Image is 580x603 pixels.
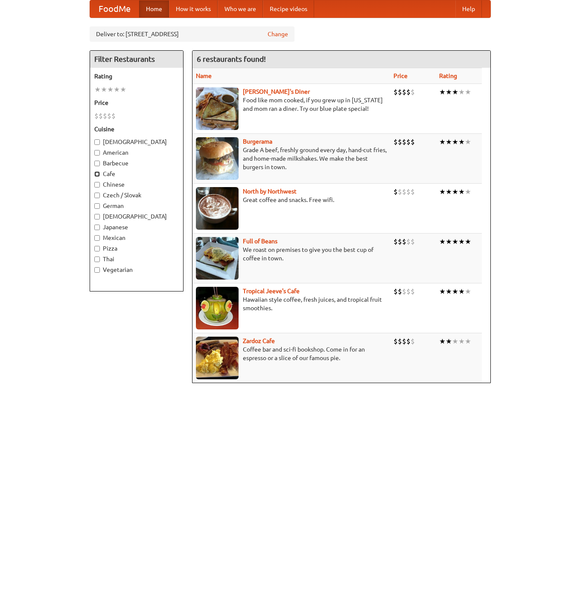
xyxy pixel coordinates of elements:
[411,137,415,147] li: $
[452,287,458,296] li: ★
[120,85,126,94] li: ★
[94,212,179,221] label: [DEMOGRAPHIC_DATA]
[446,237,452,246] li: ★
[465,337,471,346] li: ★
[94,191,179,199] label: Czech / Slovak
[398,237,402,246] li: $
[196,196,387,204] p: Great coffee and snacks. Free wifi.
[94,193,100,198] input: Czech / Slovak
[94,148,179,157] label: American
[439,337,446,346] li: ★
[452,187,458,196] li: ★
[103,111,107,121] li: $
[196,295,387,312] p: Hawaiian style coffee, fresh juices, and tropical fruit smoothies.
[196,245,387,263] p: We roast on premises to give you the best cup of coffee in town.
[406,187,411,196] li: $
[402,187,406,196] li: $
[439,72,457,79] a: Rating
[243,188,297,195] b: North by Northwest
[465,287,471,296] li: ★
[94,203,100,209] input: German
[196,237,239,280] img: beans.jpg
[243,288,300,294] b: Tropical Jeeve's Cafe
[411,187,415,196] li: $
[411,87,415,97] li: $
[398,137,402,147] li: $
[196,187,239,230] img: north.jpg
[196,96,387,113] p: Food like mom cooked, if you grew up in [US_STATE] and mom ran a diner. Try our blue plate special!
[94,139,100,145] input: [DEMOGRAPHIC_DATA]
[402,287,406,296] li: $
[439,287,446,296] li: ★
[398,287,402,296] li: $
[439,187,446,196] li: ★
[439,137,446,147] li: ★
[139,0,169,17] a: Home
[402,87,406,97] li: $
[94,214,100,219] input: [DEMOGRAPHIC_DATA]
[398,87,402,97] li: $
[446,137,452,147] li: ★
[94,170,179,178] label: Cafe
[196,337,239,379] img: zardoz.jpg
[94,72,179,81] h5: Rating
[107,111,111,121] li: $
[458,237,465,246] li: ★
[465,187,471,196] li: ★
[411,287,415,296] li: $
[196,137,239,180] img: burgerama.jpg
[99,111,103,121] li: $
[458,287,465,296] li: ★
[243,88,310,95] a: [PERSON_NAME]'s Diner
[90,0,139,17] a: FoodMe
[94,150,100,156] input: American
[107,85,114,94] li: ★
[452,137,458,147] li: ★
[393,287,398,296] li: $
[196,87,239,130] img: sallys.jpg
[393,237,398,246] li: $
[446,287,452,296] li: ★
[398,337,402,346] li: $
[402,237,406,246] li: $
[169,0,218,17] a: How it works
[406,287,411,296] li: $
[94,161,100,166] input: Barbecue
[406,87,411,97] li: $
[452,337,458,346] li: ★
[94,138,179,146] label: [DEMOGRAPHIC_DATA]
[94,244,179,253] label: Pizza
[446,337,452,346] li: ★
[398,187,402,196] li: $
[196,146,387,171] p: Grade A beef, freshly ground every day, hand-cut fries, and home-made milkshakes. We make the bes...
[393,87,398,97] li: $
[446,187,452,196] li: ★
[94,125,179,133] h5: Cuisine
[393,187,398,196] li: $
[455,0,482,17] a: Help
[94,171,100,177] input: Cafe
[243,338,275,344] a: Zardoz Cafe
[406,237,411,246] li: $
[402,337,406,346] li: $
[406,337,411,346] li: $
[94,255,179,263] label: Thai
[94,111,99,121] li: $
[393,137,398,147] li: $
[446,87,452,97] li: ★
[114,85,120,94] li: ★
[94,246,100,251] input: Pizza
[90,51,183,68] h4: Filter Restaurants
[94,202,179,210] label: German
[393,337,398,346] li: $
[94,225,100,230] input: Japanese
[439,237,446,246] li: ★
[94,257,100,262] input: Thai
[411,337,415,346] li: $
[402,137,406,147] li: $
[94,159,179,167] label: Barbecue
[243,138,272,145] b: Burgerama
[197,55,266,63] ng-pluralize: 6 restaurants found!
